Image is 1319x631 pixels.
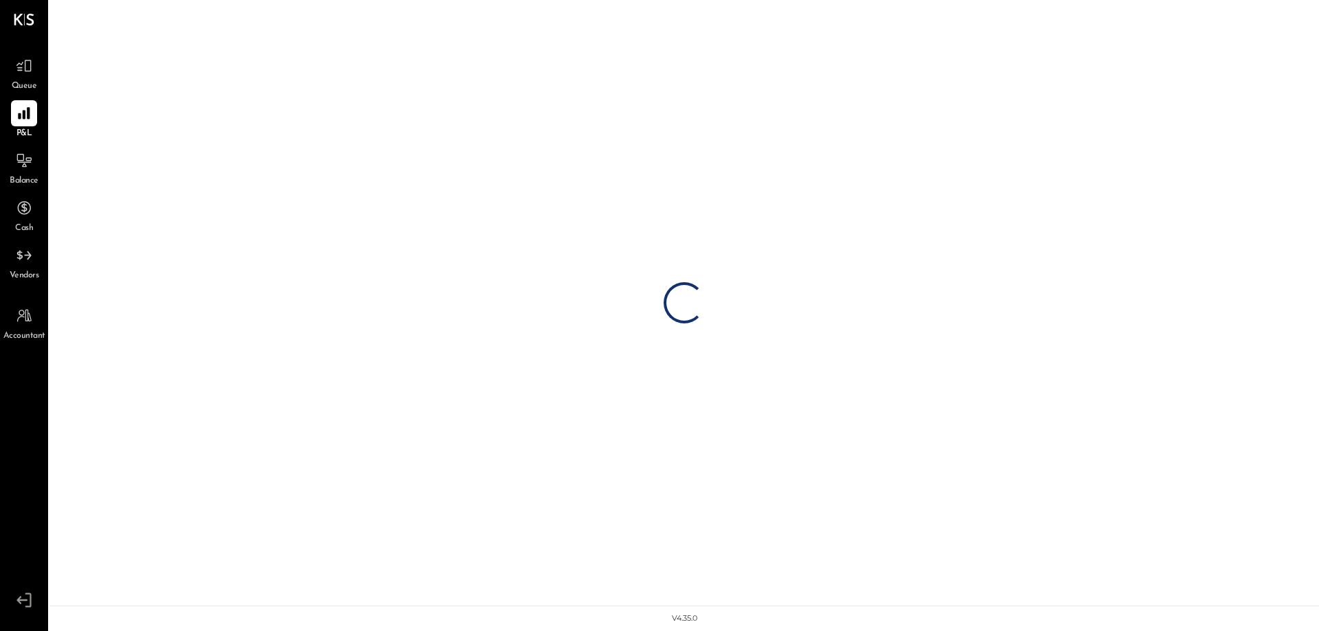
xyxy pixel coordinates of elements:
span: Accountant [3,330,45,343]
a: Vendors [1,242,47,282]
span: Queue [12,80,37,93]
a: Queue [1,53,47,93]
span: Cash [15,222,33,235]
span: P&L [16,128,32,140]
div: v 4.35.0 [672,613,697,624]
a: Cash [1,195,47,235]
a: Balance [1,148,47,187]
span: Balance [10,175,38,187]
span: Vendors [10,270,39,282]
a: Accountant [1,303,47,343]
a: P&L [1,100,47,140]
